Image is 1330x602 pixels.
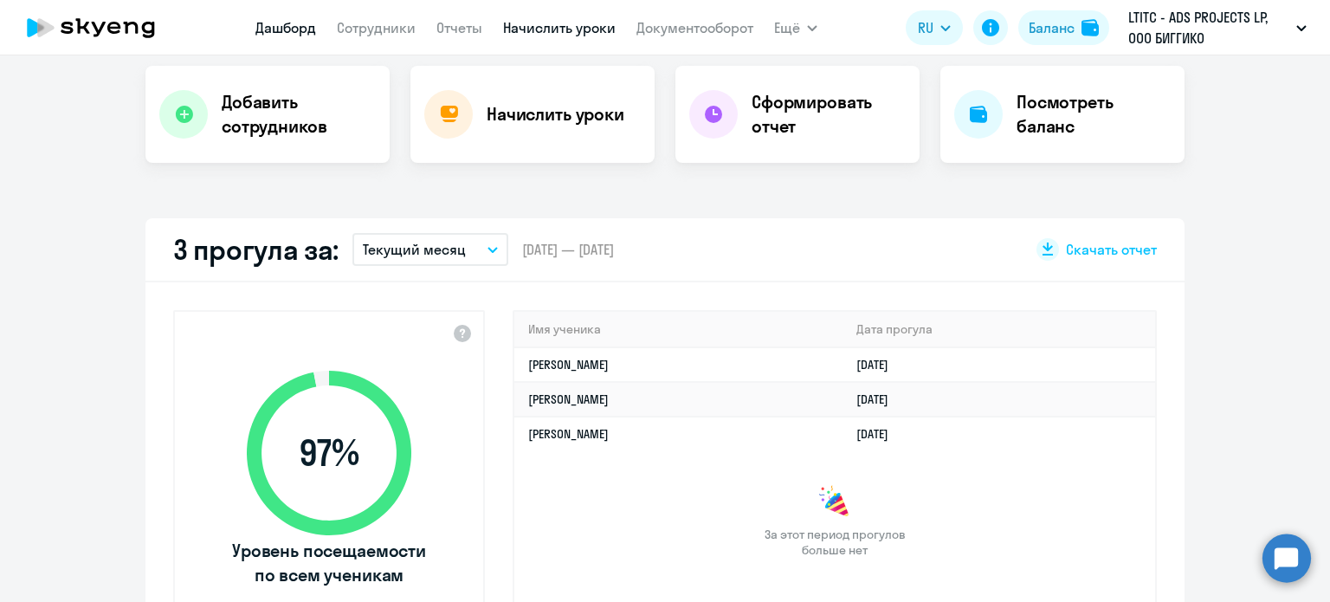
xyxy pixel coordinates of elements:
button: RU [906,10,963,45]
a: Дашборд [255,19,316,36]
span: RU [918,17,933,38]
th: Дата прогула [843,312,1155,347]
a: [DATE] [856,392,902,407]
span: Скачать отчет [1066,240,1157,259]
a: [DATE] [856,357,902,372]
span: 97 % [229,432,429,474]
h4: Посмотреть баланс [1017,90,1171,139]
h4: Начислить уроки [487,102,624,126]
h4: Добавить сотрудников [222,90,376,139]
button: Балансbalance [1018,10,1109,45]
button: Текущий месяц [352,233,508,266]
a: [DATE] [856,426,902,442]
div: Баланс [1029,17,1075,38]
a: [PERSON_NAME] [528,426,609,442]
h4: Сформировать отчет [752,90,906,139]
a: [PERSON_NAME] [528,357,609,372]
th: Имя ученика [514,312,843,347]
a: Начислить уроки [503,19,616,36]
img: balance [1081,19,1099,36]
span: [DATE] — [DATE] [522,240,614,259]
img: congrats [817,485,852,520]
button: Ещё [774,10,817,45]
a: [PERSON_NAME] [528,392,609,407]
h2: 3 прогула за: [173,232,339,267]
span: Уровень посещаемости по всем ученикам [229,539,429,587]
span: За этот период прогулов больше нет [762,527,907,558]
button: LTITC - ADS PROJECTS LP, ООО БИГГИКО [1120,7,1315,49]
span: Ещё [774,17,800,38]
p: LTITC - ADS PROJECTS LP, ООО БИГГИКО [1128,7,1289,49]
a: Отчеты [436,19,482,36]
a: Документооборот [636,19,753,36]
a: Сотрудники [337,19,416,36]
p: Текущий месяц [363,239,466,260]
